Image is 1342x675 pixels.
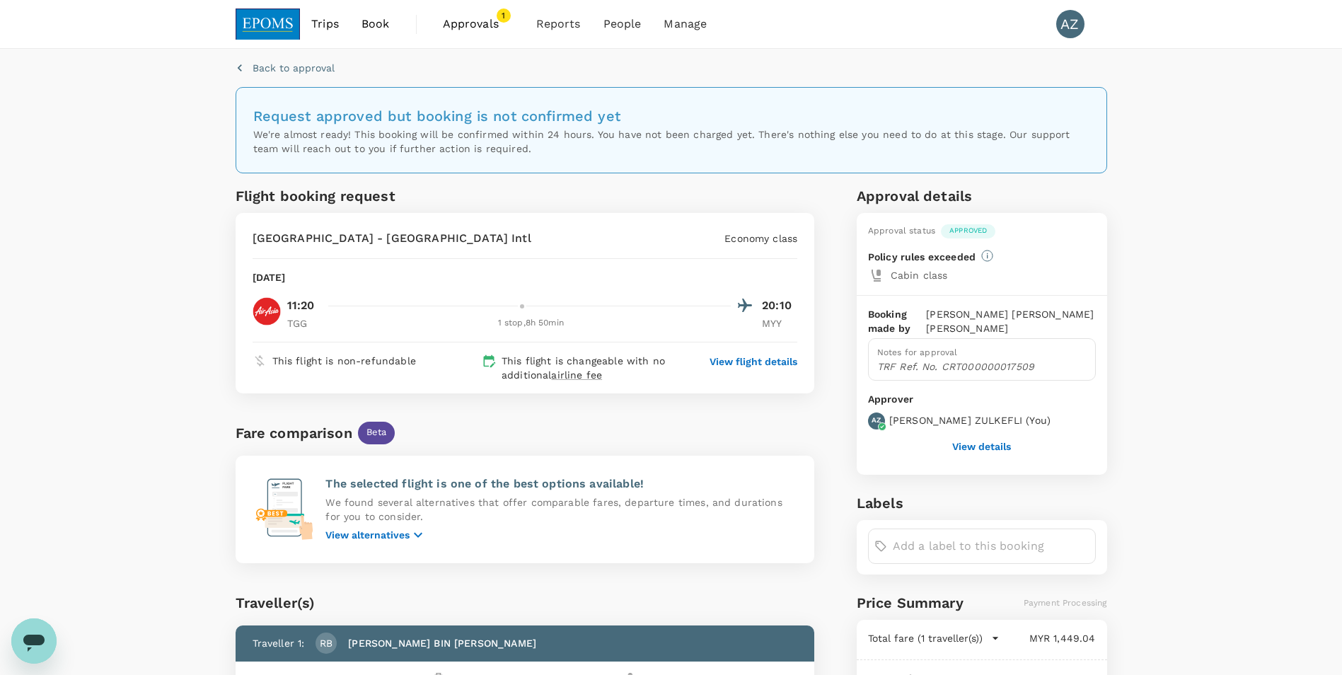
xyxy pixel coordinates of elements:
[253,105,1089,127] h6: Request approved but booking is not confirmed yet
[893,535,1089,558] input: Add a label to this booking
[1056,10,1084,38] div: AZ
[236,422,352,444] div: Fare comparison
[536,16,581,33] span: Reports
[253,61,335,75] p: Back to approval
[272,354,416,368] p: This flight is non-refundable
[253,127,1089,156] p: We're almost ready! This booking will be confirmed within 24 hours. You have not been charged yet...
[287,297,315,314] p: 11:20
[551,369,602,381] span: airline fee
[325,495,797,524] p: We found several alternatives that offer comparable fares, departure times, and durations for you...
[1000,631,1096,645] p: MYR 1,449.04
[952,441,1011,452] button: View details
[889,413,1051,427] p: [PERSON_NAME] ZULKEFLI ( You )
[872,415,881,425] p: AZ
[868,224,935,238] div: Approval status
[603,16,642,33] span: People
[358,426,395,439] span: Beta
[311,16,339,33] span: Trips
[877,359,1087,374] p: TRF Ref. No. CRT000000017509
[926,307,1095,335] p: [PERSON_NAME] [PERSON_NAME] [PERSON_NAME]
[325,475,797,492] p: The selected flight is one of the best options available!
[253,270,286,284] p: [DATE]
[710,354,797,369] button: View flight details
[361,16,390,33] span: Book
[1024,598,1107,608] span: Payment Processing
[497,8,511,23] span: 1
[891,268,1096,282] p: Cabin class
[868,250,976,264] p: Policy rules exceeded
[253,636,305,650] p: Traveller 1 :
[857,185,1107,207] h6: Approval details
[941,226,995,236] span: Approved
[877,347,958,357] span: Notes for approval
[762,297,797,314] p: 20:10
[236,61,335,75] button: Back to approval
[443,16,514,33] span: Approvals
[287,316,323,330] p: TGG
[348,636,536,650] p: [PERSON_NAME] BIN [PERSON_NAME]
[11,618,57,664] iframe: Button to launch messaging window
[236,592,815,614] div: Traveller(s)
[236,8,301,40] img: EPOMS SDN BHD
[868,392,1096,407] p: Approver
[325,526,427,543] button: View alternatives
[320,636,332,650] p: RB
[331,316,731,330] div: 1 stop , 8h 50min
[253,297,281,325] img: AK
[664,16,707,33] span: Manage
[857,592,964,614] h6: Price Summary
[724,231,797,246] p: Economy class
[762,316,797,330] p: MYY
[236,185,522,207] h6: Flight booking request
[253,230,531,247] p: [GEOGRAPHIC_DATA] - [GEOGRAPHIC_DATA] Intl
[325,528,410,542] p: View alternatives
[868,631,1000,645] button: Total fare (1 traveller(s))
[868,631,983,645] p: Total fare (1 traveller(s))
[868,307,926,335] p: Booking made by
[502,354,683,382] p: This flight is changeable with no additional
[857,492,1107,514] h6: Labels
